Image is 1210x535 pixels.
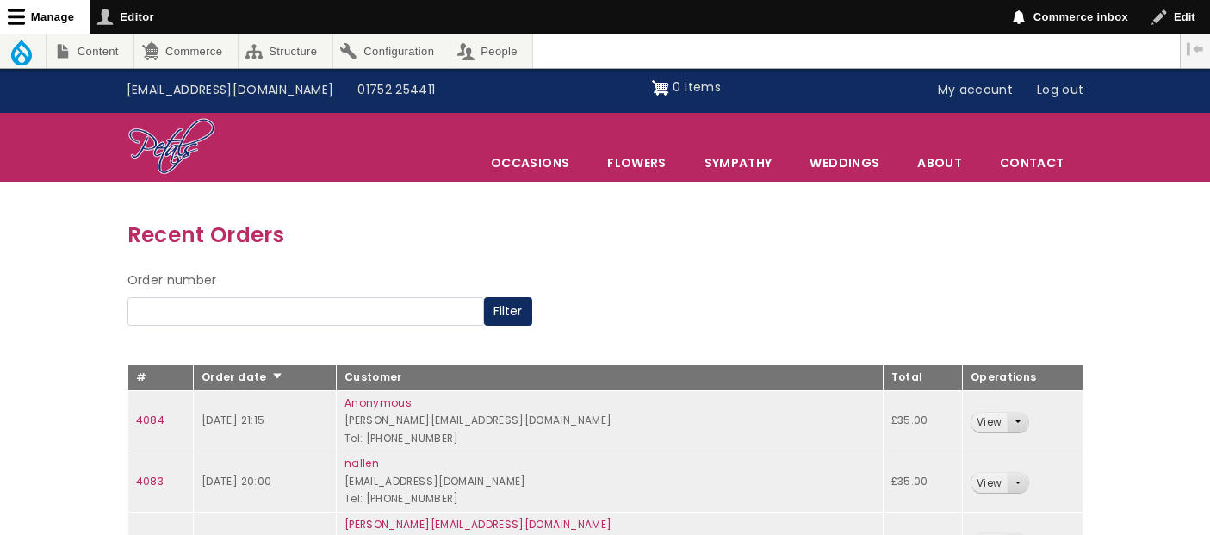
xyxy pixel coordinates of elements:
[686,145,791,181] a: Sympathy
[652,74,721,102] a: Shopping cart 0 items
[1181,34,1210,64] button: Vertical orientation
[239,34,332,68] a: Structure
[136,474,164,488] a: 4083
[883,390,962,451] td: £35.00
[127,218,1083,252] h3: Recent Orders
[127,271,217,291] label: Order number
[202,474,271,488] time: [DATE] 20:00
[982,145,1082,181] a: Contact
[926,74,1026,107] a: My account
[345,74,447,107] a: 01752 254411
[589,145,684,181] a: Flowers
[47,34,133,68] a: Content
[127,365,194,391] th: #
[883,365,962,391] th: Total
[971,413,1007,432] a: View
[1025,74,1095,107] a: Log out
[115,74,346,107] a: [EMAIL_ADDRESS][DOMAIN_NAME]
[344,517,611,532] a: [PERSON_NAME][EMAIL_ADDRESS][DOMAIN_NAME]
[899,145,980,181] a: About
[484,297,532,327] button: Filter
[336,390,883,451] td: [PERSON_NAME][EMAIL_ADDRESS][DOMAIN_NAME] Tel: [PHONE_NUMBER]
[344,456,379,470] a: nallen
[450,34,533,68] a: People
[336,451,883,513] td: [EMAIL_ADDRESS][DOMAIN_NAME] Tel: [PHONE_NUMBER]
[883,451,962,513] td: £35.00
[127,117,216,177] img: Home
[202,370,283,384] a: Order date
[673,78,720,96] span: 0 items
[344,395,412,410] a: Anonymous
[971,473,1007,493] a: View
[962,365,1083,391] th: Operations
[336,365,883,391] th: Customer
[134,34,237,68] a: Commerce
[136,413,164,427] a: 4084
[652,74,669,102] img: Shopping cart
[791,145,897,181] span: Weddings
[333,34,450,68] a: Configuration
[202,413,264,427] time: [DATE] 21:15
[473,145,587,181] span: Occasions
